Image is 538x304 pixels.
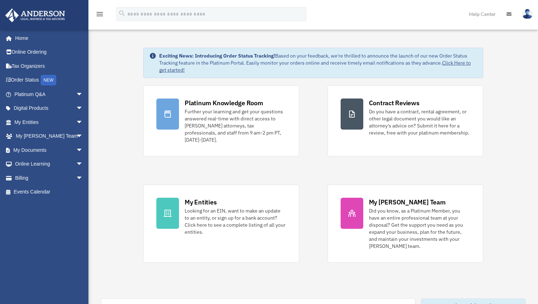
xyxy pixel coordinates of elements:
div: Further your learning and get your questions answered real-time with direct access to [PERSON_NAM... [185,108,286,143]
span: arrow_drop_down [76,129,90,144]
a: Digital Productsarrow_drop_down [5,101,94,115]
img: User Pic [522,9,533,19]
a: My Documentsarrow_drop_down [5,143,94,157]
div: Based on your feedback, we're thrilled to announce the launch of our new Order Status Tracking fe... [159,52,477,73]
div: Platinum Knowledge Room [185,99,263,107]
a: Platinum Q&Aarrow_drop_down [5,87,94,101]
div: My Entities [185,198,216,207]
a: My [PERSON_NAME] Team Did you know, as a Platinum Member, you have an entire professional team at... [328,185,483,263]
span: arrow_drop_down [76,87,90,102]
a: menu [96,12,104,18]
a: Billingarrow_drop_down [5,171,94,185]
div: Contract Reviews [369,99,420,107]
div: NEW [41,75,56,85]
a: Contract Reviews Do you have a contract, rental agreement, or other legal document you would like... [328,85,483,156]
strong: Exciting News: Introducing Order Status Tracking! [159,53,275,59]
i: search [118,10,126,17]
a: Events Calendar [5,185,94,199]
div: Do you have a contract, rental agreement, or other legal document you would like an attorney's ad... [369,108,470,136]
div: My [PERSON_NAME] Team [369,198,446,207]
span: arrow_drop_down [76,115,90,130]
a: Platinum Knowledge Room Further your learning and get your questions answered real-time with dire... [143,85,299,156]
span: arrow_drop_down [76,101,90,116]
span: arrow_drop_down [76,143,90,157]
span: arrow_drop_down [76,157,90,172]
a: My [PERSON_NAME] Teamarrow_drop_down [5,129,94,143]
span: arrow_drop_down [76,171,90,185]
a: Click Here to get started! [159,60,471,73]
a: Tax Organizers [5,59,94,73]
a: My Entitiesarrow_drop_down [5,115,94,129]
a: Online Learningarrow_drop_down [5,157,94,171]
a: Online Ordering [5,45,94,59]
div: Looking for an EIN, want to make an update to an entity, or sign up for a bank account? Click her... [185,207,286,236]
div: Did you know, as a Platinum Member, you have an entire professional team at your disposal? Get th... [369,207,470,250]
a: My Entities Looking for an EIN, want to make an update to an entity, or sign up for a bank accoun... [143,185,299,263]
i: menu [96,10,104,18]
a: Order StatusNEW [5,73,94,88]
a: Home [5,31,90,45]
img: Anderson Advisors Platinum Portal [3,8,67,22]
